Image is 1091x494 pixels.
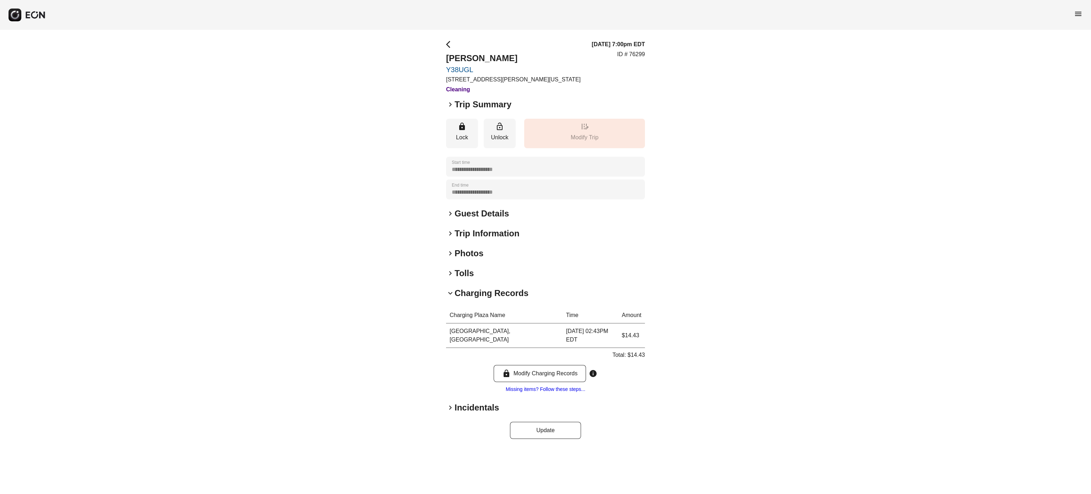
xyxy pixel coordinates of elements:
[484,119,516,148] button: Unlock
[1074,10,1082,18] span: menu
[618,323,645,348] td: $14.43
[446,53,581,64] h2: [PERSON_NAME]
[446,269,455,278] span: keyboard_arrow_right
[455,288,528,299] h2: Charging Records
[589,369,597,378] span: info
[506,386,585,392] a: Missing items? Follow these steps...
[510,422,581,439] button: Update
[446,119,478,148] button: Lock
[455,268,474,279] h2: Tolls
[458,122,466,131] span: lock
[446,229,455,238] span: keyboard_arrow_right
[455,208,509,219] h2: Guest Details
[494,365,586,382] button: Modify Charging Records
[446,403,455,412] span: keyboard_arrow_right
[446,85,581,94] h3: Cleaning
[455,248,483,259] h2: Photos
[502,369,511,378] span: lock
[563,307,618,323] th: Time
[450,133,474,142] p: Lock
[617,50,645,59] p: ID # 76299
[446,249,455,258] span: keyboard_arrow_right
[446,307,563,323] th: Charging Plaza Name
[446,75,581,84] p: [STREET_ADDRESS][PERSON_NAME][US_STATE]
[455,402,499,413] h2: Incidentals
[446,100,455,109] span: keyboard_arrow_right
[446,289,455,297] span: keyboard_arrow_down
[487,133,512,142] p: Unlock
[446,209,455,218] span: keyboard_arrow_right
[495,122,504,131] span: lock_open
[592,40,645,49] h3: [DATE] 7:00pm EDT
[446,65,581,74] a: Y38UGL
[455,99,511,110] h2: Trip Summary
[446,40,455,49] span: arrow_back_ios
[563,323,618,348] td: [DATE] 02:43PM EDT
[455,228,520,239] h2: Trip Information
[618,307,645,323] th: Amount
[612,351,645,359] p: Total: $14.43
[446,323,563,348] td: [GEOGRAPHIC_DATA], [GEOGRAPHIC_DATA]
